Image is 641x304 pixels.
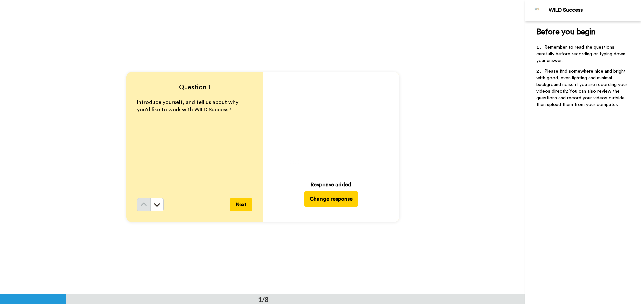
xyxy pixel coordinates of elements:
span: 0:00 [306,158,317,166]
span: 0:00 [289,158,301,166]
img: Profile Image [529,3,545,19]
span: Introduce yourself, and tell us about why you'd like to work with WILD Success? [137,100,240,113]
button: Next [230,198,252,211]
span: Remember to read the questions carefully before recording or typing down your answer. [536,45,627,63]
div: WILD Success [549,7,641,13]
h4: Question 1 [137,83,252,92]
div: Response added [311,181,351,189]
img: Mute/Unmute [365,158,372,165]
span: / [302,158,304,166]
span: Please find somewhere nice and bright with good, even lighting and minimal background noise if yo... [536,69,629,107]
span: Before you begin [536,28,595,36]
div: 1/8 [247,295,279,304]
button: Change response [304,191,358,207]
